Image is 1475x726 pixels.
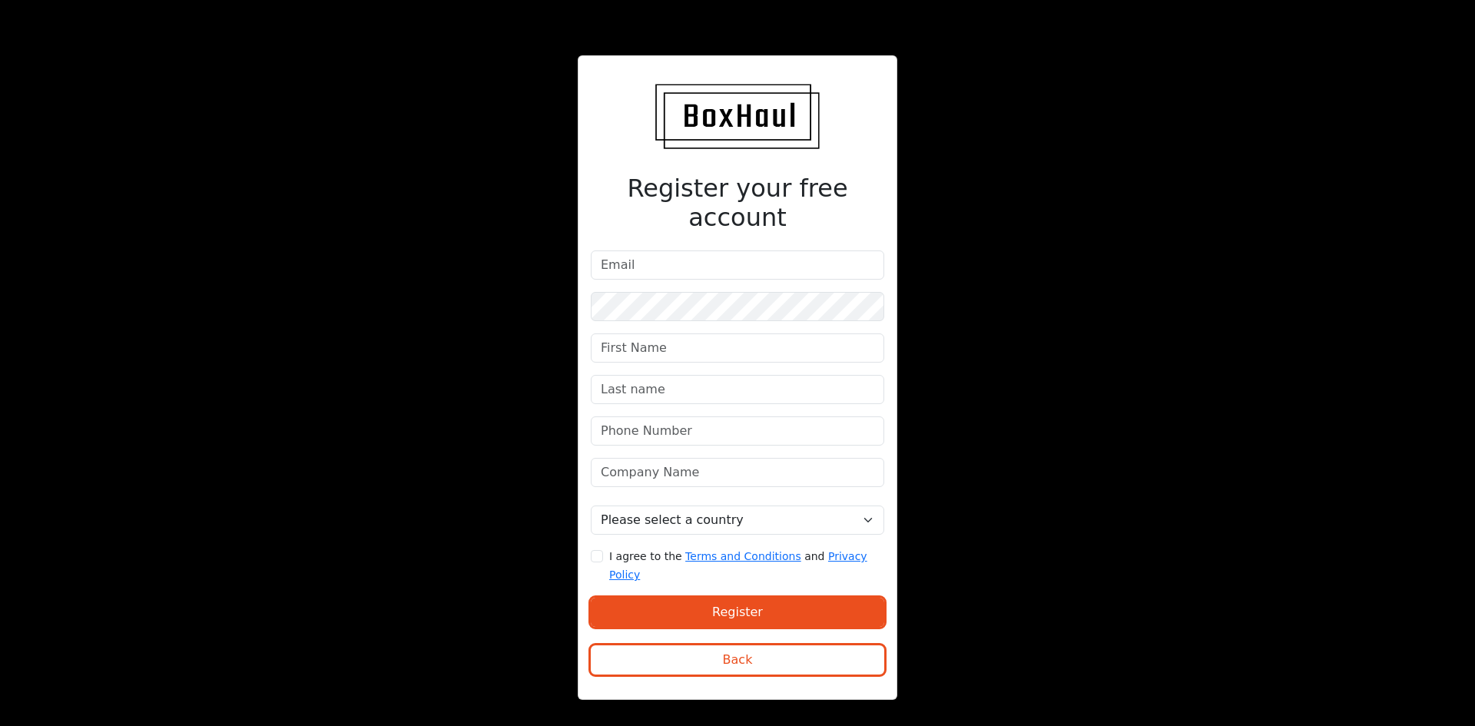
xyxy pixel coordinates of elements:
button: Back [591,645,884,675]
input: Last name [591,375,884,404]
input: Company Name [591,458,884,487]
input: Email [591,250,884,280]
h2: Register your free account [591,174,884,233]
input: Phone Number [591,416,884,446]
a: Back [591,655,884,670]
a: Terms and Conditions [685,550,801,562]
img: BoxHaul [655,84,820,149]
button: Register [591,598,884,627]
small: I agree to the and [609,550,867,581]
input: First Name [591,333,884,363]
select: Select a country [591,506,884,535]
